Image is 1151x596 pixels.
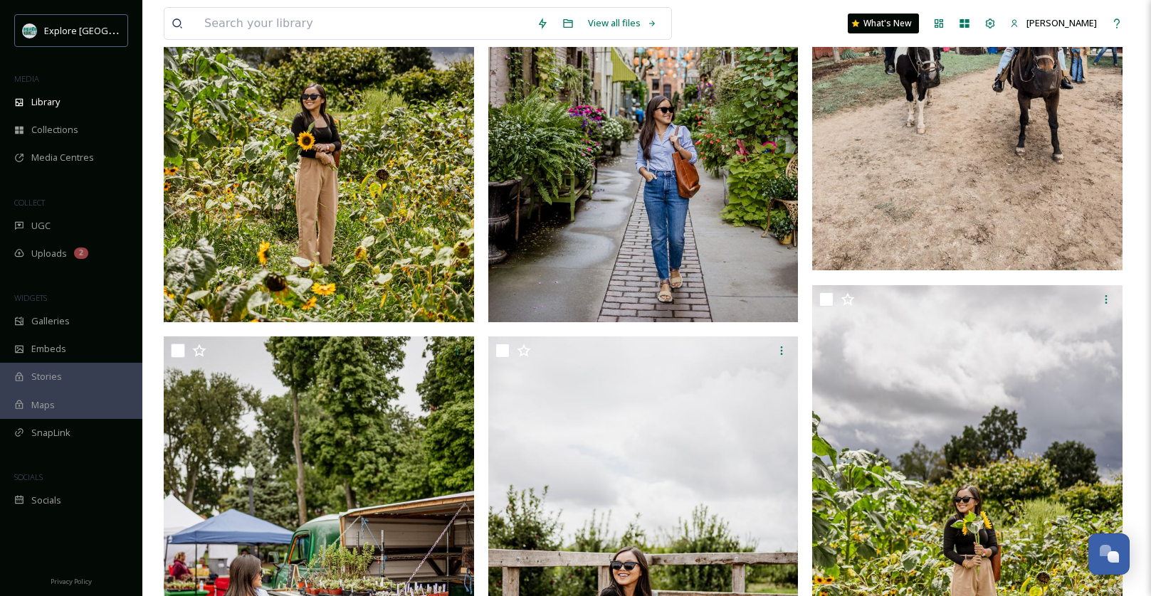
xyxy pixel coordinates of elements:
button: Open Chat [1088,533,1130,575]
div: 2 [74,248,88,259]
span: COLLECT [14,197,45,208]
a: View all files [581,9,664,37]
span: Galleries [31,314,70,328]
span: Stories [31,370,62,383]
span: UGC [31,219,51,233]
span: Embeds [31,342,66,356]
input: Search your library [197,8,530,39]
span: SOCIALS [14,472,43,482]
span: Library [31,95,60,109]
img: 67e7af72-b6c8-455a-acf8-98e6fe1b68aa.avif [23,23,37,38]
span: SnapLink [31,426,70,440]
span: Socials [31,494,61,507]
span: Collections [31,123,78,137]
span: Uploads [31,247,67,260]
span: Maps [31,398,55,412]
a: [PERSON_NAME] [1003,9,1104,37]
a: What's New [848,14,919,33]
span: Media Centres [31,151,94,164]
span: Privacy Policy [51,577,92,586]
span: MEDIA [14,73,39,84]
span: [PERSON_NAME] [1026,16,1097,29]
span: WIDGETS [14,292,47,303]
span: Explore [GEOGRAPHIC_DATA][PERSON_NAME] [44,23,240,37]
a: Privacy Policy [51,572,92,589]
